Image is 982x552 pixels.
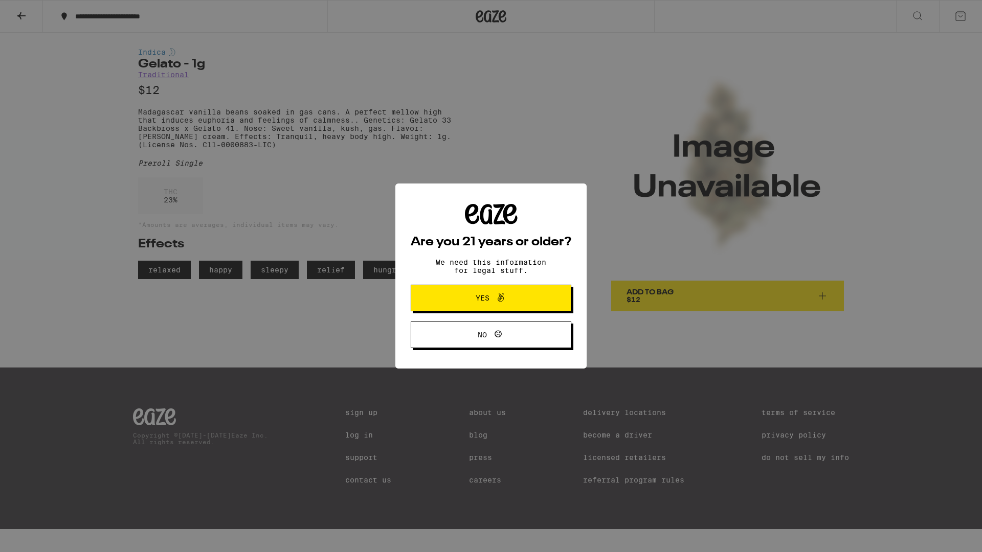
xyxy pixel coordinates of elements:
[411,285,571,311] button: Yes
[427,258,555,274] p: We need this information for legal stuff.
[476,294,489,302] span: Yes
[411,236,571,248] h2: Are you 21 years or older?
[411,321,571,348] button: No
[478,331,487,338] span: No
